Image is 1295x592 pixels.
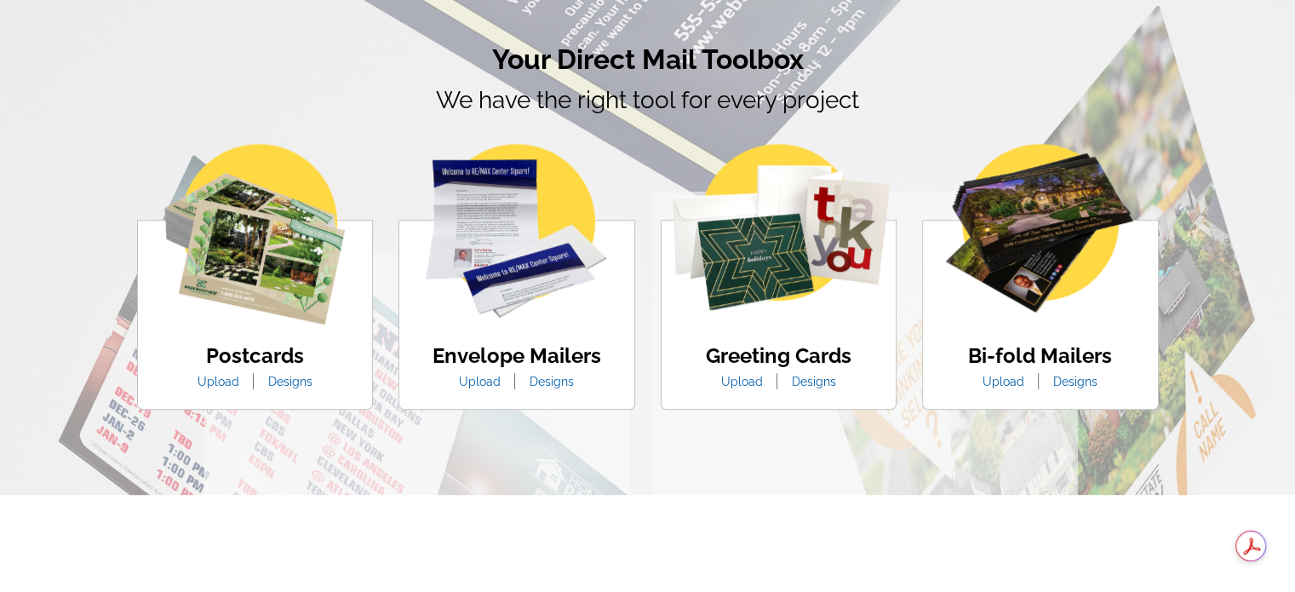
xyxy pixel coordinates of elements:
[255,375,325,388] a: Designs
[137,43,1159,76] h2: Your Direct Mail Toolbox
[137,83,1159,165] p: We have the right tool for every project
[446,375,513,388] a: Upload
[185,375,252,388] a: Upload
[970,375,1037,388] a: Upload
[426,144,607,318] img: envelope-mailer.png
[517,375,587,388] a: Designs
[1040,375,1110,388] a: Designs
[666,144,891,312] img: greeting-cards.png
[708,375,776,388] a: Upload
[943,144,1137,315] img: bio-fold-mailer.png
[433,344,601,369] h4: Envelope Mailers
[164,144,345,325] img: postcards.png
[706,344,851,369] h4: Greeting Cards
[968,344,1112,369] h4: Bi-fold Mailers
[779,375,849,388] a: Designs
[185,344,325,369] h4: Postcards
